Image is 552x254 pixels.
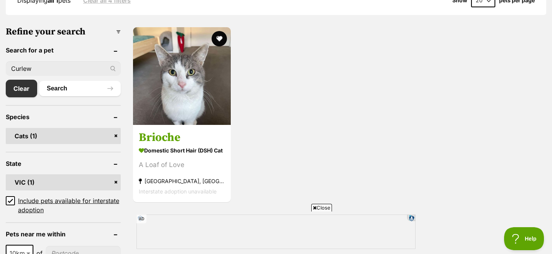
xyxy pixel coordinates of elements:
[504,227,544,250] iframe: Help Scout Beacon - Open
[311,204,332,211] span: Close
[133,125,231,203] a: Brioche Domestic Short Hair (DSH) Cat A Loaf of Love [GEOGRAPHIC_DATA], [GEOGRAPHIC_DATA] Interst...
[18,196,121,215] span: Include pets available for interstate adoption
[107,1,115,7] a: Privacy Notification
[133,27,231,125] img: Brioche - Domestic Short Hair (DSH) Cat
[271,1,279,7] a: Privacy Notification
[1,1,7,7] img: consumer-privacy-logo.png
[6,196,121,215] a: Include pets available for interstate adoption
[6,113,121,120] header: Species
[139,176,225,187] strong: [GEOGRAPHIC_DATA], [GEOGRAPHIC_DATA]
[136,215,146,223] span: AD
[6,26,121,37] h3: Refine your search
[107,0,114,6] img: iconc.png
[139,145,225,156] strong: Domestic Short Hair (DSH) Cat
[139,188,217,195] span: Interstate adoption unavailable
[108,1,114,7] img: consumer-privacy-logo.png
[272,1,278,7] img: consumer-privacy-logo.png
[6,128,121,144] a: Cats (1)
[139,131,225,145] h3: Brioche
[271,0,278,6] img: iconc.png
[6,47,121,54] header: Search for a pet
[6,61,121,76] input: Toby
[139,160,225,170] div: A Loaf of Love
[6,231,121,238] header: Pets near me within
[6,174,121,190] a: VIC (1)
[6,80,37,97] a: Clear
[39,81,121,96] button: Search
[212,31,227,46] button: favourite
[6,160,121,167] header: State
